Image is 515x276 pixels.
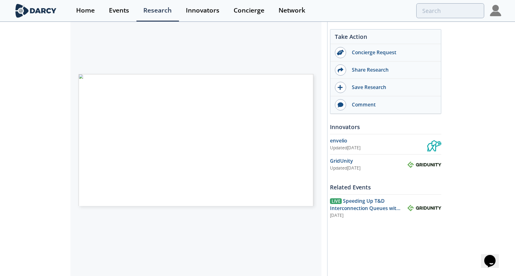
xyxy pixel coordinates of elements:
div: GridUnity [330,157,407,165]
div: Share Research [346,66,437,74]
img: Profile [490,5,501,16]
div: Home [76,7,95,14]
div: Take Action [330,32,441,44]
div: Network [279,7,305,14]
span: Speeding Up T&D Interconnection Queues with Enhanced Software Solutions [330,197,400,219]
div: Events [109,7,129,14]
div: Related Events [330,180,441,194]
img: envelio [427,137,441,151]
div: Updated [DATE] [330,165,407,172]
iframe: chat widget [481,244,507,268]
input: Advanced Search [416,3,484,18]
div: Concierge Request [346,49,437,56]
div: Research [143,7,172,14]
a: Live Speeding Up T&D Interconnection Queues with Enhanced Software Solutions [DATE] GridUnity [330,197,441,219]
span: Live [330,198,342,204]
a: GridUnity Updated[DATE] GridUnity [330,157,441,172]
img: logo-wide.svg [14,4,58,18]
img: GridUnity [407,205,441,211]
div: [DATE] [330,212,402,219]
div: Concierge [234,7,264,14]
div: Innovators [186,7,219,14]
div: Updated [DATE] [330,145,427,151]
div: Innovators [330,120,441,134]
img: GridUnity [407,161,441,168]
a: envelio Updated[DATE] envelio [330,137,441,151]
div: Comment [346,101,437,108]
div: Save Research [346,84,437,91]
div: envelio [330,137,427,144]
